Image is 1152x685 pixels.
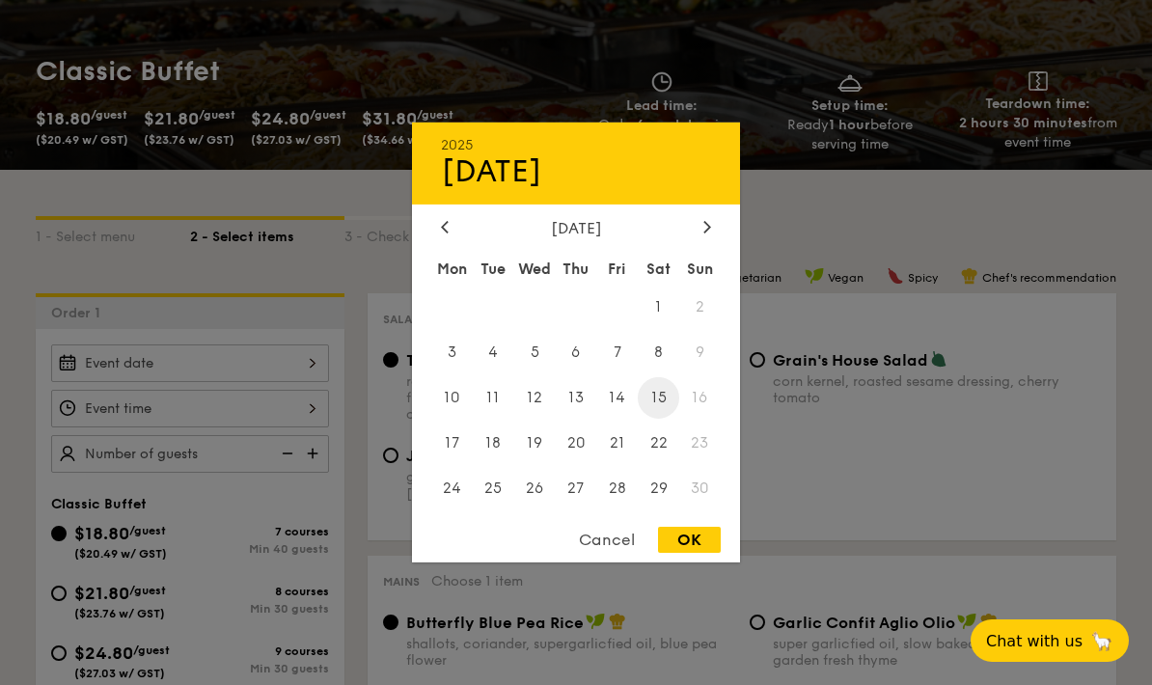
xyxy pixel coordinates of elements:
span: 20 [556,422,597,463]
div: Sat [638,252,679,287]
div: Wed [514,252,556,287]
span: 13 [556,377,597,419]
span: 21 [596,422,638,463]
span: 29 [638,467,679,508]
span: Chat with us [986,632,1083,650]
span: 7 [596,332,638,373]
span: 4 [473,332,514,373]
span: 14 [596,377,638,419]
span: 12 [514,377,556,419]
div: OK [658,527,721,553]
span: 6 [556,332,597,373]
span: 2 [679,287,721,328]
div: Mon [431,252,473,287]
span: 23 [679,422,721,463]
span: 24 [431,467,473,508]
div: Tue [473,252,514,287]
div: [DATE] [441,153,711,190]
div: Fri [596,252,638,287]
span: 22 [638,422,679,463]
button: Chat with us🦙 [971,619,1129,662]
span: 25 [473,467,514,508]
span: 27 [556,467,597,508]
span: 19 [514,422,556,463]
div: Sun [679,252,721,287]
div: [DATE] [441,219,711,237]
span: 28 [596,467,638,508]
span: 3 [431,332,473,373]
span: 11 [473,377,514,419]
span: 15 [638,377,679,419]
div: Thu [556,252,597,287]
span: 8 [638,332,679,373]
span: 26 [514,467,556,508]
span: 30 [679,467,721,508]
span: 9 [679,332,721,373]
span: 10 [431,377,473,419]
span: 5 [514,332,556,373]
div: Cancel [560,527,654,553]
span: 🦙 [1090,630,1113,652]
span: 16 [679,377,721,419]
span: 17 [431,422,473,463]
div: 2025 [441,137,711,153]
span: 18 [473,422,514,463]
span: 1 [638,287,679,328]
